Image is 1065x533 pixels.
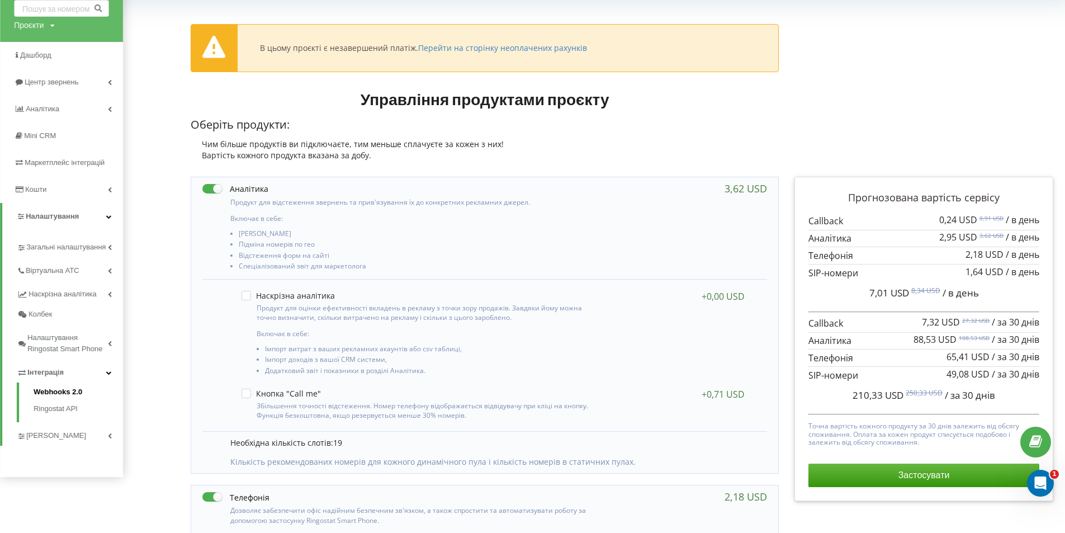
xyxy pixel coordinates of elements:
div: Чим більше продуктів ви підключаєте, тим меньше сплачуєте за кожен з них! [191,139,779,150]
label: Телефонія [202,491,269,503]
span: Центр звернень [25,78,78,86]
span: 0,24 USD [939,214,977,226]
sup: 27,32 USD [962,317,990,324]
span: Загальні налаштування [26,242,106,253]
div: +0,71 USD [702,389,745,400]
h1: Управління продуктами проєкту [191,89,779,109]
span: / в день [1006,214,1039,226]
sup: 108,53 USD [959,334,990,342]
span: 7,32 USD [922,316,960,328]
span: Кошти [25,185,46,194]
span: / за 30 днів [992,333,1039,346]
span: Дашборд [20,51,51,59]
span: / за 30 днів [945,389,995,402]
p: Аналітика [808,334,1039,347]
p: Аналітика [808,232,1039,245]
sup: 3,62 USD [979,232,1004,239]
li: Спеціалізований звіт для маркетолога [239,262,598,273]
span: 1 [1050,470,1059,479]
p: Включає в себе: [230,214,598,223]
label: Наскрізна аналітика [242,291,335,300]
span: Маркетплейс інтеграцій [25,158,105,167]
a: Ringostat API [34,400,123,414]
p: SIP-номери [808,267,1039,280]
div: Проєкти [14,20,44,31]
p: Продукт для оцінки ефективності вкладень в рекламу з точки зору продажів. Завдяки йому можна точн... [257,303,594,322]
span: / в день [1006,248,1039,261]
span: 19 [333,437,342,448]
button: Застосувати [808,464,1039,487]
p: Оберіть продукти: [191,117,779,133]
span: Колбек [29,309,52,320]
div: +0,00 USD [702,291,745,302]
a: Віртуальна АТС [17,257,123,281]
a: Налаштування [2,203,123,230]
p: Включає в себе: [257,329,594,338]
sup: 250,33 USD [906,388,943,398]
p: Збільшення точності відстеження. Номер телефону відображається відвідувачу при кліці на кнопку. Ф... [257,401,594,420]
p: Кількість рекомендованих номерів для кожного динамічного пула і кількість номерів в статичних пулах. [230,456,756,468]
div: 3,62 USD [725,183,767,194]
span: Аналiтика [26,105,59,113]
span: 2,18 USD [965,248,1004,261]
span: Mini CRM [24,131,56,140]
sup: 0,91 USD [979,214,1004,222]
p: Продукт для відстеження звернень та прив'язування їх до конкретних рекламних джерел. [230,197,598,207]
p: Телефонія [808,249,1039,262]
label: Аналітика [202,183,268,195]
li: Імпорт витрат з ваших рекламних акаунтів або csv таблиці, [265,345,594,356]
sup: 8,34 USD [911,286,940,295]
li: Підміна номерів по гео [239,240,598,251]
p: Телефонія [808,352,1039,365]
span: Налаштування [26,212,79,220]
p: SIP-номери [808,369,1039,382]
span: 1,64 USD [965,266,1004,278]
span: / в день [943,286,979,299]
a: Інтеграція [17,359,123,383]
span: 7,01 USD [869,286,909,299]
div: 2,18 USD [725,491,767,502]
div: Вартість кожного продукта вказана за добу. [191,150,779,161]
iframe: Intercom live chat [1027,470,1054,497]
li: Додатковий звіт і показники в розділі Аналітика. [265,367,594,378]
li: [PERSON_NAME] [239,230,598,240]
label: Кнопка "Call me" [242,389,321,398]
p: Дозволяє забезпечити офіс надійним безпечним зв'язком, а також спростити та автоматизувати роботу... [230,506,598,525]
a: Перейти на сторінку неоплачених рахунків [418,43,587,53]
span: / за 30 днів [992,316,1039,328]
p: Callback [808,215,1039,228]
span: 210,33 USD [853,389,903,402]
a: Наскрізна аналітика [17,281,123,304]
span: / за 30 днів [992,368,1039,380]
p: Прогнозована вартість сервісу [808,191,1039,205]
span: 2,95 USD [939,231,977,243]
span: / в день [1006,231,1039,243]
li: Відстеження форм на сайті [239,252,598,262]
span: [PERSON_NAME] [26,430,86,441]
span: / за 30 днів [992,351,1039,363]
span: 88,53 USD [913,333,957,346]
span: Інтеграція [27,367,64,378]
a: Webhooks 2.0 [34,386,123,400]
span: 49,08 USD [946,368,990,380]
p: Callback [808,317,1039,330]
li: Імпорт доходів з вашої CRM системи, [265,356,594,366]
div: В цьому проєкті є незавершений платіж. [260,43,587,53]
a: Колбек [17,304,123,324]
p: Необхідна кількість слотів: [230,437,756,449]
span: Налаштування Ringostat Smart Phone [27,332,108,355]
a: [PERSON_NAME] [17,422,123,446]
a: Загальні налаштування [17,234,123,257]
span: Віртуальна АТС [26,265,79,276]
span: 65,41 USD [946,351,990,363]
a: Налаштування Ringostat Smart Phone [17,324,123,359]
p: Точна вартість кожного продукту за 30 днів залежить від обсягу споживання. Оплата за кожен продук... [808,419,1039,446]
span: / в день [1006,266,1039,278]
span: Наскрізна аналітика [29,289,96,300]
